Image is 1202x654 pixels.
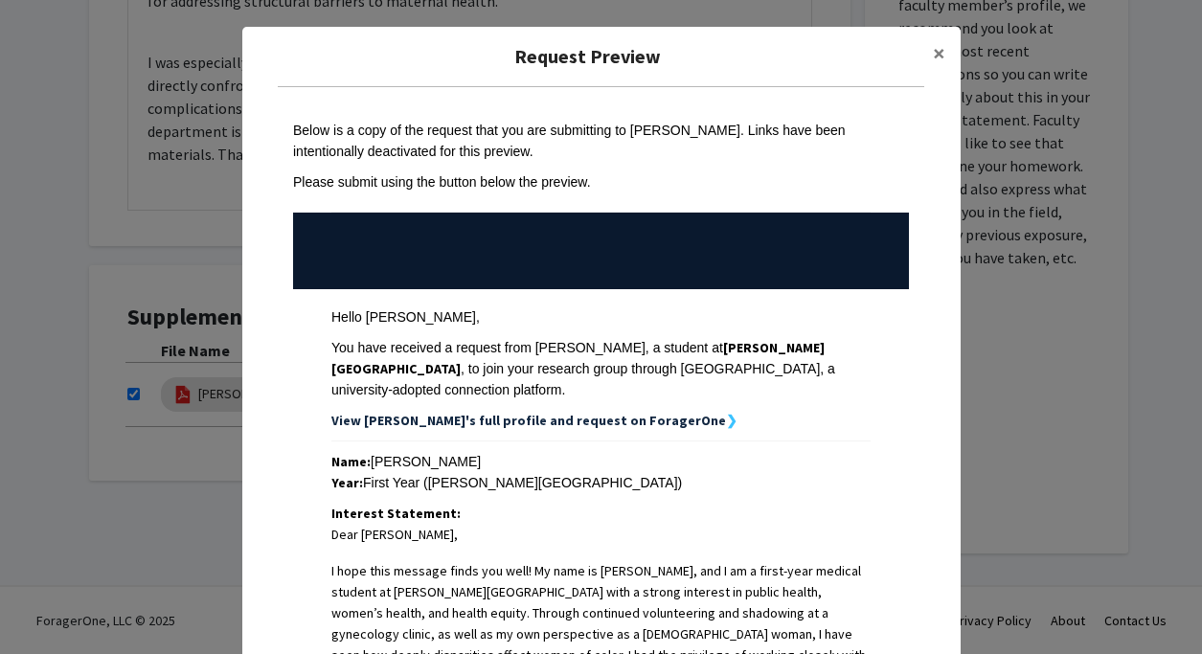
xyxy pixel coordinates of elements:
[726,412,737,429] strong: ❯
[933,38,945,68] span: ×
[331,453,371,470] strong: Name:
[331,474,363,491] strong: Year:
[293,171,909,192] div: Please submit using the button below the preview.
[293,120,909,162] div: Below is a copy of the request that you are submitting to [PERSON_NAME]. Links have been intentio...
[331,306,871,327] div: Hello [PERSON_NAME],
[331,451,871,472] div: [PERSON_NAME]
[331,337,871,400] div: You have received a request from [PERSON_NAME], a student at , to join your research group throug...
[918,27,961,80] button: Close
[331,412,726,429] strong: View [PERSON_NAME]'s full profile and request on ForagerOne
[14,568,81,640] iframe: Chat
[258,42,918,71] h5: Request Preview
[331,472,871,493] div: First Year ([PERSON_NAME][GEOGRAPHIC_DATA])
[331,505,461,522] strong: Interest Statement:
[331,524,871,545] p: Dear [PERSON_NAME],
